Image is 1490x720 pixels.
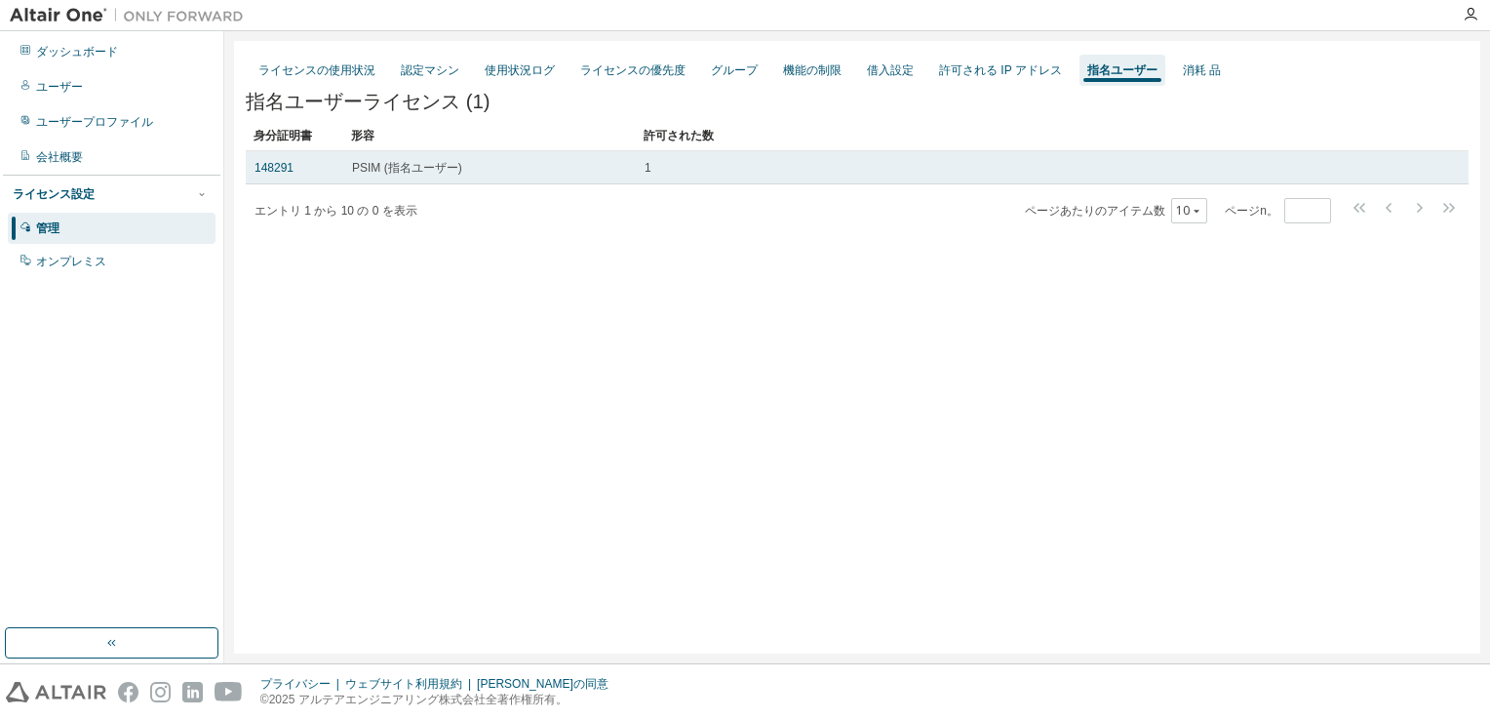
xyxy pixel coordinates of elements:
div: 認定マシン [401,62,459,78]
img: facebook.svg [118,682,138,702]
font: 2025 アルテアエンジニアリング株式会社全著作権所有。 [269,693,568,706]
span: 指名ユーザーライセンス (1) [246,88,490,115]
div: 身分証明書 [254,120,335,151]
span: 1 [645,160,651,176]
div: 借入設定 [867,62,914,78]
div: ユーザープロファイル [36,114,153,130]
div: ライセンス設定 [13,186,95,202]
font: 10 [1176,203,1190,219]
div: 形容 [351,120,628,151]
div: ウェブサイト利用規約 [345,676,477,692]
div: 管理 [36,220,59,236]
div: [PERSON_NAME]の同意 [477,676,620,692]
img: instagram.svg [150,682,171,702]
div: 機能の制限 [783,62,842,78]
div: ライセンスの使用状況 [258,62,375,78]
img: youtube.svg [215,682,243,702]
div: 会社概要 [36,149,83,165]
div: 消耗 品 [1183,62,1221,78]
div: 指名ユーザー [1087,62,1157,78]
div: プライバシー [260,676,345,692]
div: 許可される IP アドレス [939,62,1062,78]
img: アルタイルワン [10,6,254,25]
div: グループ [711,62,758,78]
a: 148291 [255,161,294,175]
div: ダッシュボード [36,44,118,60]
div: オンプレミス [36,254,106,269]
font: ページn。 [1225,203,1278,219]
div: 使用状況ログ [485,62,555,78]
div: ライセンスの優先度 [580,62,686,78]
p: © [260,692,620,708]
img: linkedin.svg [182,682,203,702]
span: エントリ 1 から 10 の 0 を表示 [255,204,417,218]
span: PSIM (指名ユーザー) [352,160,462,176]
div: ユーザー [36,79,83,95]
img: altair_logo.svg [6,682,106,702]
div: 許可された数 [644,120,1414,151]
font: ページあたりのアイテム数 [1025,203,1165,219]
